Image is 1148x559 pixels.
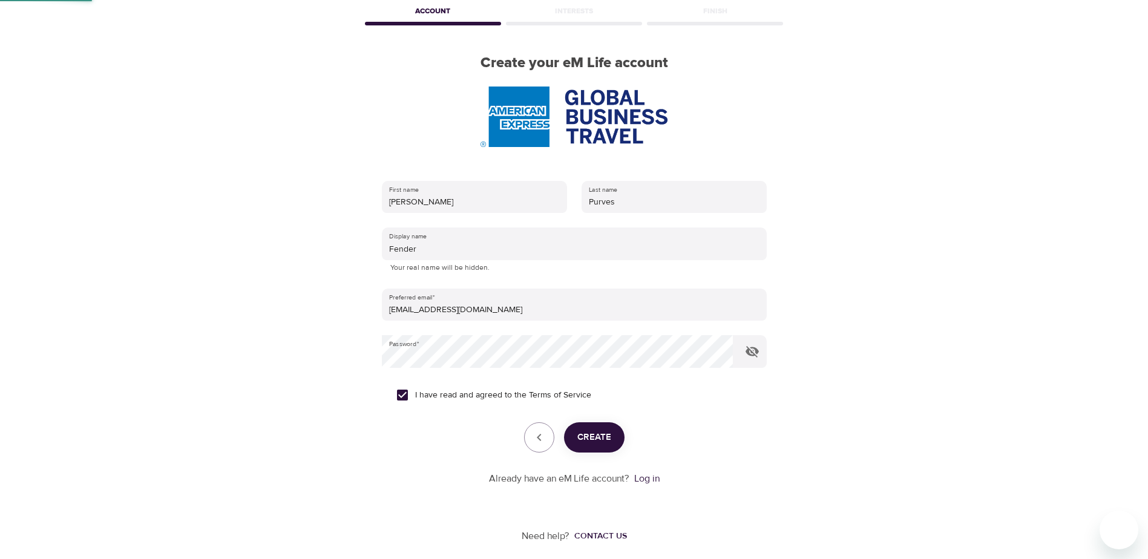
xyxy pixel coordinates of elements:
[634,472,660,485] a: Log in
[574,530,627,542] div: Contact us
[481,87,667,147] img: AmEx%20GBT%20logo.png
[489,472,629,486] p: Already have an eM Life account?
[529,389,591,402] a: Terms of Service
[577,430,611,445] span: Create
[362,54,786,72] h2: Create your eM Life account
[522,529,569,543] p: Need help?
[569,530,627,542] a: Contact us
[1100,511,1138,549] iframe: Button to launch messaging window
[415,389,591,402] span: I have read and agreed to the
[390,262,758,274] p: Your real name will be hidden.
[564,422,625,453] button: Create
